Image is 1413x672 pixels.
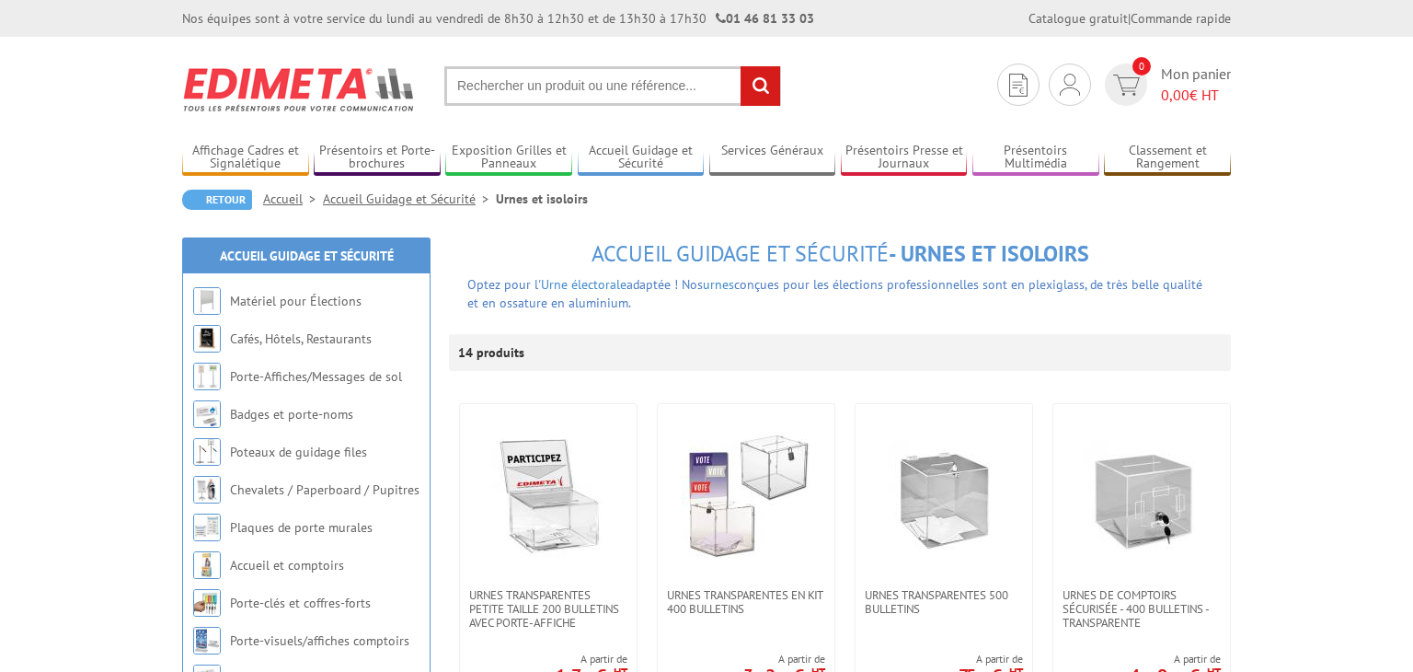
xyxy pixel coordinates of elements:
a: Cafés, Hôtels, Restaurants [230,330,372,347]
a: Poteaux de guidage files [230,444,367,460]
a: Urnes transparentes petite taille 200 bulletins avec porte-affiche [460,588,637,630]
div: Nos équipes sont à votre service du lundi au vendredi de 8h30 à 12h30 et de 13h30 à 17h30 [182,9,814,28]
img: Urnes transparentes 500 bulletins [879,432,1008,561]
p: 14 produits [458,334,527,371]
span: 0,00 [1161,86,1189,104]
img: Porte-visuels/affiches comptoirs [193,627,221,655]
img: devis rapide [1060,74,1080,96]
img: devis rapide [1113,75,1140,96]
span: Nos [682,276,703,293]
a: Urnes de comptoirs sécurisée - 400 bulletins - transparente [1053,588,1230,630]
a: Accueil et comptoirs [230,557,344,574]
span: Urnes de comptoirs sécurisée - 400 bulletins - transparente [1063,588,1221,630]
img: Chevalets / Paperboard / Pupitres [193,476,221,504]
a: Retour [182,190,252,210]
img: Accueil et comptoirs [193,551,221,579]
span: € HT [1161,85,1231,106]
a: Catalogue gratuit [1028,10,1128,27]
input: Rechercher un produit ou une référence... [444,66,781,106]
font: Optez pour l' [467,276,541,293]
a: Accueil Guidage et Sécurité [578,143,705,173]
span: Urnes transparentes petite taille 200 bulletins avec porte-affiche [469,588,627,630]
span: Urnes transparentes 500 bulletins [865,588,1023,616]
img: Badges et porte-noms [193,400,221,428]
a: Présentoirs Multimédia [972,143,1099,173]
img: Urnes transparentes petite taille 200 bulletins avec porte-affiche [484,432,613,561]
a: Porte-Affiches/Messages de sol [230,368,402,385]
a: Matériel pour Élections [230,293,362,309]
img: Cafés, Hôtels, Restaurants [193,325,221,353]
img: Plaques de porte murales [193,514,221,541]
a: Urne électorale [541,276,626,293]
span: A partir de [556,652,627,666]
a: Chevalets / Paperboard / Pupitres [230,481,419,498]
span: Mon panier [1161,64,1231,106]
a: Urnes transparentes 500 bulletins [856,588,1032,616]
span: Accueil Guidage et Sécurité [592,239,889,268]
li: Urnes et isoloirs [496,190,588,208]
a: urnes [703,276,734,293]
a: Présentoirs Presse et Journaux [841,143,968,173]
a: devis rapide 0 Mon panier 0,00€ HT [1100,64,1231,106]
span: A partir de [959,652,1023,666]
img: Urnes de comptoirs sécurisée - 400 bulletins - transparente [1077,432,1206,561]
a: Accueil Guidage et Sécurité [323,191,496,207]
span: 0 [1132,57,1151,75]
img: Matériel pour Élections [193,287,221,315]
a: Plaques de porte murales [230,519,373,536]
h1: - Urnes et isoloirs [449,242,1231,266]
a: Présentoirs et Porte-brochures [314,143,441,173]
span: A partir de [743,652,825,666]
span: conçues pour les élections professionnelles sont en plexiglass, de très belle qualité et en ossat... [467,276,1202,311]
img: Porte-clés et coffres-forts [193,589,221,617]
a: Urnes transparentes en kit 400 bulletins [658,588,834,616]
input: rechercher [741,66,780,106]
img: devis rapide [1009,74,1028,97]
strong: 01 46 81 33 03 [716,10,814,27]
a: Exposition Grilles et Panneaux [445,143,572,173]
img: Urnes transparentes en kit 400 bulletins [682,432,810,561]
span: Urnes transparentes en kit 400 bulletins [667,588,825,616]
a: Classement et Rangement [1104,143,1231,173]
a: Badges et porte-noms [230,406,353,423]
img: Porte-Affiches/Messages de sol [193,363,221,390]
a: Accueil Guidage et Sécurité [220,248,394,264]
a: Commande rapide [1131,10,1231,27]
span: A partir de [1130,652,1221,666]
a: Porte-visuels/affiches comptoirs [230,632,409,649]
a: Affichage Cadres et Signalétique [182,143,309,173]
img: Edimeta [182,55,417,123]
img: Poteaux de guidage files [193,438,221,466]
a: Services Généraux [709,143,836,173]
a: Accueil [263,191,323,207]
a: Porte-clés et coffres-forts [230,595,371,611]
div: | [1028,9,1231,28]
span: adaptée ! [626,276,678,293]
